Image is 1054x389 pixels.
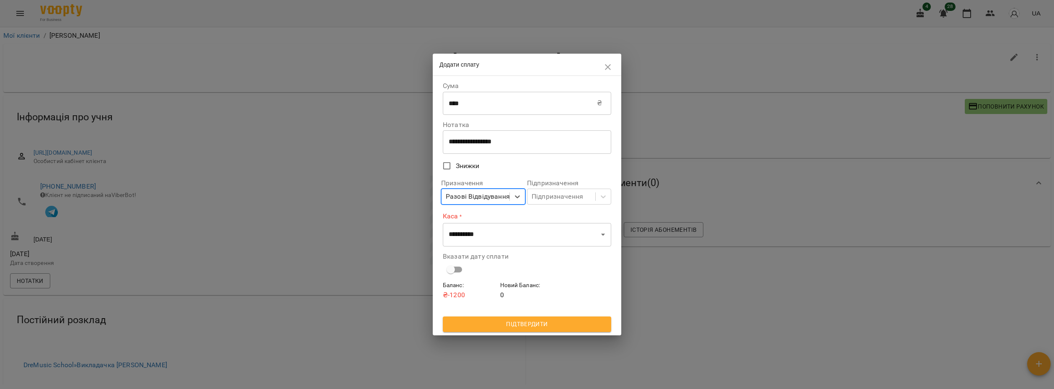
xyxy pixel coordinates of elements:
span: Додати сплату [439,61,479,68]
h6: Баланс : [443,281,497,290]
label: Сума [443,83,611,89]
p: ₴ -1200 [443,290,497,300]
label: Каса [443,211,611,221]
label: Призначення [441,180,525,187]
label: Нотатка [443,122,611,128]
p: ₴ [597,98,602,108]
span: Знижки [456,161,480,171]
div: 0 [499,279,556,301]
button: Підтвердити [443,316,611,332]
h6: Новий Баланс : [500,281,554,290]
div: Підпризначення [532,192,583,202]
span: Підтвердити [449,319,604,329]
div: Разові Відвідування [446,192,510,202]
label: Підпризначення [527,180,611,187]
label: Вказати дату сплати [443,253,611,260]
